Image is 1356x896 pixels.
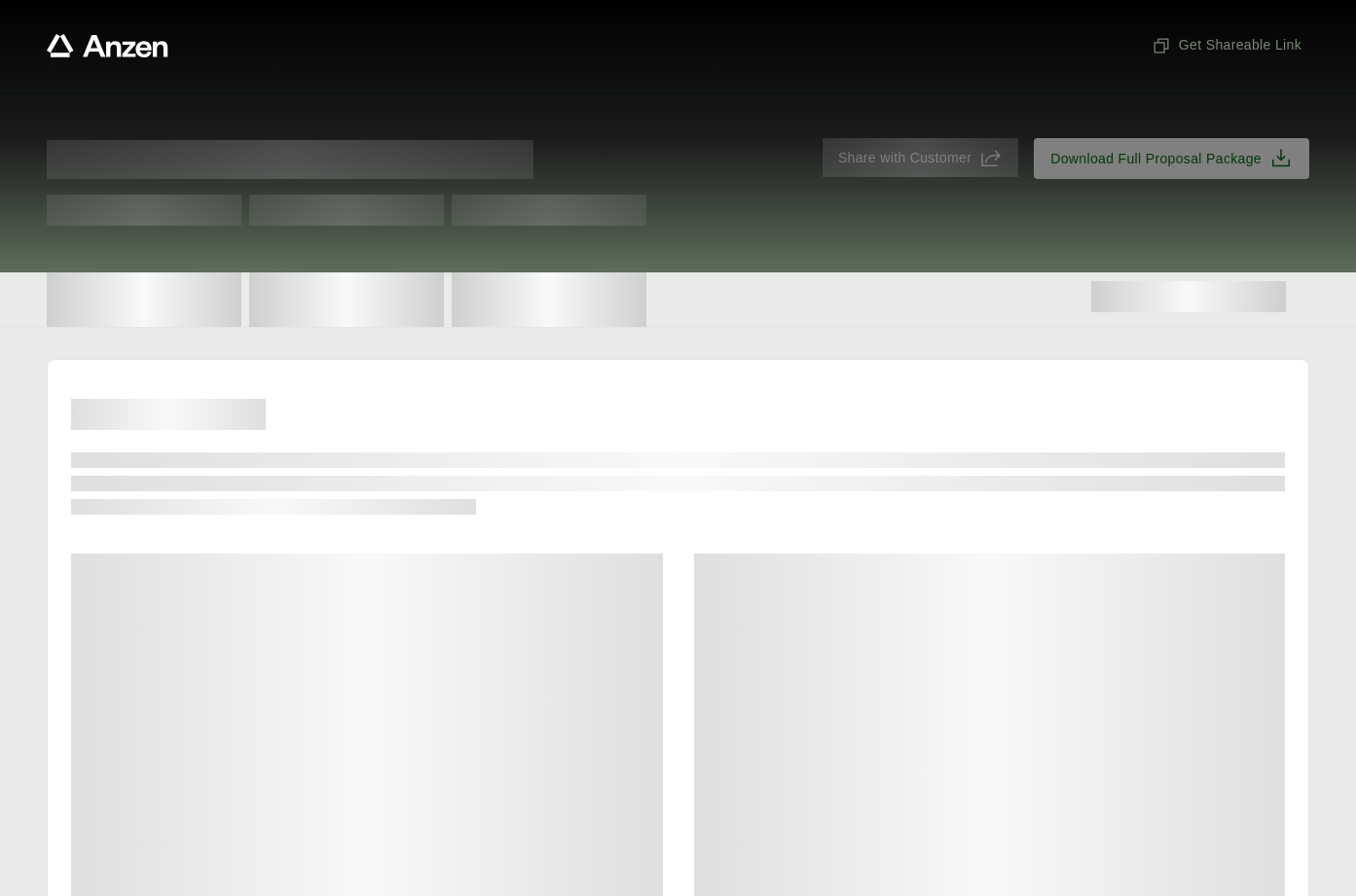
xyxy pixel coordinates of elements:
span: Test [249,195,444,226]
a: Anzen website [47,34,168,57]
span: Get Shareable Link [1152,35,1301,55]
span: Share with Customer [838,148,971,168]
button: Get Shareable Link [1144,27,1309,63]
span: Proposal for [47,140,533,179]
span: Test [47,195,241,226]
span: Test [452,195,646,226]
